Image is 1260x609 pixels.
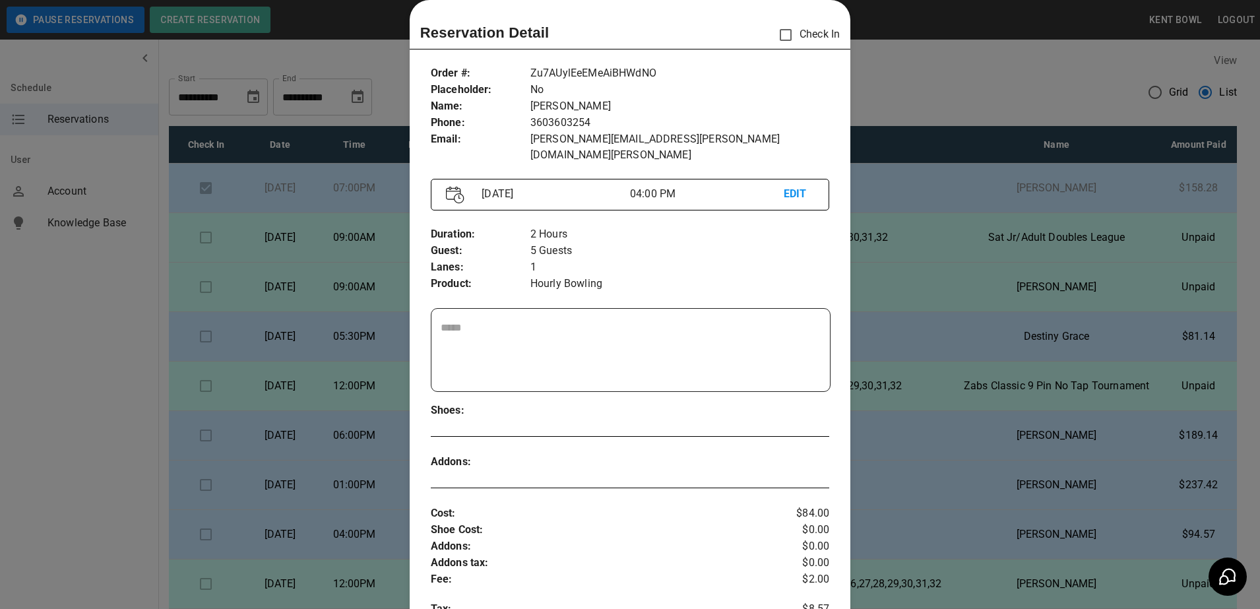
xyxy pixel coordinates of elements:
[530,98,829,115] p: [PERSON_NAME]
[431,115,530,131] p: Phone :
[476,186,630,202] p: [DATE]
[431,82,530,98] p: Placeholder :
[763,555,830,571] p: $0.00
[431,65,530,82] p: Order # :
[530,226,829,243] p: 2 Hours
[763,538,830,555] p: $0.00
[420,22,550,44] p: Reservation Detail
[772,21,840,49] p: Check In
[446,186,464,204] img: Vector
[431,226,530,243] p: Duration :
[530,65,829,82] p: Zu7AUylEeEMeAiBHWdNO
[431,243,530,259] p: Guest :
[431,276,530,292] p: Product :
[431,259,530,276] p: Lanes :
[763,522,830,538] p: $0.00
[431,454,530,470] p: Addons :
[530,243,829,259] p: 5 Guests
[431,555,763,571] p: Addons tax :
[530,131,829,163] p: [PERSON_NAME][EMAIL_ADDRESS][PERSON_NAME][DOMAIN_NAME][PERSON_NAME]
[431,505,763,522] p: Cost :
[763,571,830,588] p: $2.00
[530,82,829,98] p: No
[431,538,763,555] p: Addons :
[431,522,763,538] p: Shoe Cost :
[431,571,763,588] p: Fee :
[763,505,830,522] p: $84.00
[530,115,829,131] p: 3603603254
[530,276,829,292] p: Hourly Bowling
[630,186,784,202] p: 04:00 PM
[784,186,815,203] p: EDIT
[431,402,530,419] p: Shoes :
[431,131,530,148] p: Email :
[530,259,829,276] p: 1
[431,98,530,115] p: Name :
